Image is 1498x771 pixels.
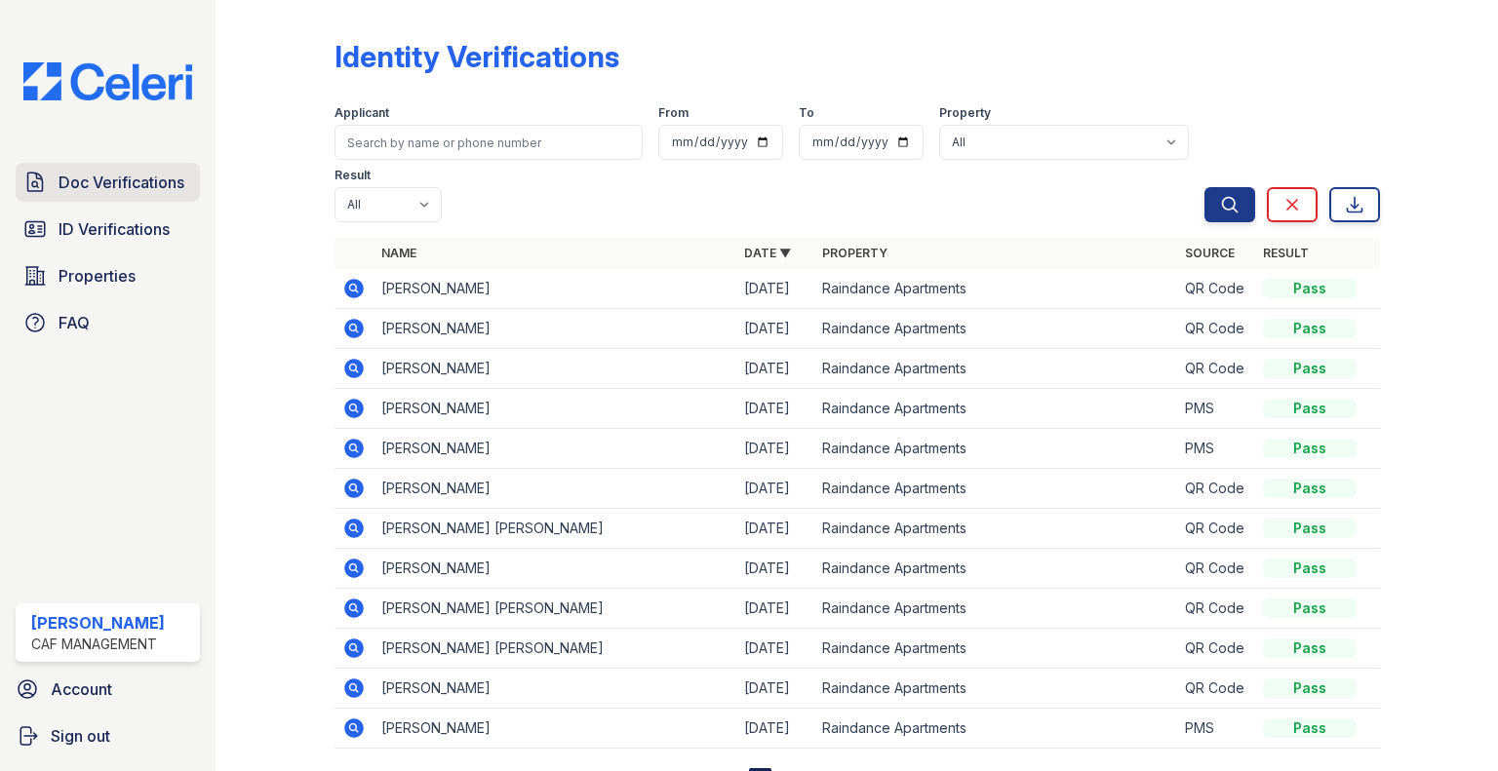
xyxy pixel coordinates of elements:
[374,549,736,589] td: [PERSON_NAME]
[1177,309,1255,349] td: QR Code
[16,303,200,342] a: FAQ
[374,709,736,749] td: [PERSON_NAME]
[1263,519,1357,538] div: Pass
[814,549,1177,589] td: Raindance Apartments
[1263,359,1357,378] div: Pass
[1263,399,1357,418] div: Pass
[1177,629,1255,669] td: QR Code
[59,217,170,241] span: ID Verifications
[51,724,110,748] span: Sign out
[8,670,208,709] a: Account
[658,105,689,121] label: From
[1263,678,1357,698] div: Pass
[1263,319,1357,338] div: Pass
[59,171,184,194] span: Doc Verifications
[736,469,814,509] td: [DATE]
[814,469,1177,509] td: Raindance Apartments
[51,677,112,701] span: Account
[736,629,814,669] td: [DATE]
[1177,589,1255,629] td: QR Code
[1263,638,1357,658] div: Pass
[374,669,736,709] td: [PERSON_NAME]
[814,309,1177,349] td: Raindance Apartments
[335,125,643,160] input: Search by name or phone number
[374,629,736,669] td: [PERSON_NAME] [PERSON_NAME]
[374,269,736,309] td: [PERSON_NAME]
[1185,246,1235,260] a: Source
[1263,718,1357,738] div: Pass
[1263,559,1357,578] div: Pass
[736,349,814,389] td: [DATE]
[736,429,814,469] td: [DATE]
[335,105,389,121] label: Applicant
[16,210,200,249] a: ID Verifications
[1177,509,1255,549] td: QR Code
[374,469,736,509] td: [PERSON_NAME]
[814,429,1177,469] td: Raindance Apartments
[381,246,416,260] a: Name
[1177,349,1255,389] td: QR Code
[374,349,736,389] td: [PERSON_NAME]
[814,389,1177,429] td: Raindance Apartments
[335,168,371,183] label: Result
[814,629,1177,669] td: Raindance Apartments
[8,716,208,755] a: Sign out
[1177,469,1255,509] td: QR Code
[16,256,200,295] a: Properties
[59,311,90,334] span: FAQ
[799,105,814,121] label: To
[1177,389,1255,429] td: PMS
[736,309,814,349] td: [DATE]
[736,389,814,429] td: [DATE]
[1263,279,1357,298] div: Pass
[736,269,814,309] td: [DATE]
[1177,429,1255,469] td: PMS
[736,589,814,629] td: [DATE]
[374,389,736,429] td: [PERSON_NAME]
[822,246,887,260] a: Property
[736,709,814,749] td: [DATE]
[814,709,1177,749] td: Raindance Apartments
[1177,549,1255,589] td: QR Code
[814,509,1177,549] td: Raindance Apartments
[814,349,1177,389] td: Raindance Apartments
[814,269,1177,309] td: Raindance Apartments
[8,62,208,100] img: CE_Logo_Blue-a8612792a0a2168367f1c8372b55b34899dd931a85d93a1a3d3e32e68fde9ad4.png
[736,549,814,589] td: [DATE]
[814,589,1177,629] td: Raindance Apartments
[374,589,736,629] td: [PERSON_NAME] [PERSON_NAME]
[1263,439,1357,458] div: Pass
[814,669,1177,709] td: Raindance Apartments
[744,246,791,260] a: Date ▼
[16,163,200,202] a: Doc Verifications
[31,611,165,635] div: [PERSON_NAME]
[374,309,736,349] td: [PERSON_NAME]
[1177,269,1255,309] td: QR Code
[374,429,736,469] td: [PERSON_NAME]
[736,509,814,549] td: [DATE]
[31,635,165,654] div: CAF Management
[1263,598,1357,618] div: Pass
[939,105,991,121] label: Property
[1263,246,1309,260] a: Result
[335,39,619,74] div: Identity Verifications
[374,509,736,549] td: [PERSON_NAME] [PERSON_NAME]
[1263,479,1357,498] div: Pass
[736,669,814,709] td: [DATE]
[1177,709,1255,749] td: PMS
[59,264,136,288] span: Properties
[1177,669,1255,709] td: QR Code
